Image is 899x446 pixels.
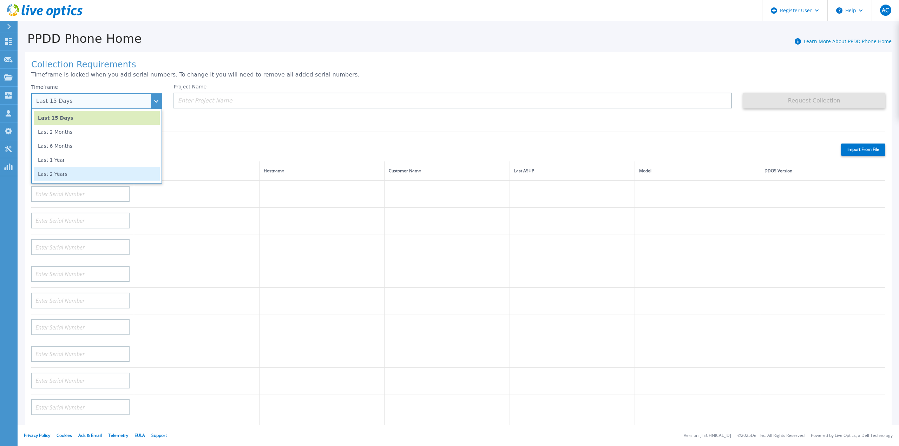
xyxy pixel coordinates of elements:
[31,72,885,78] p: Timeframe is locked when you add serial numbers. To change it you will need to remove all added s...
[24,432,50,438] a: Privacy Policy
[34,125,160,139] li: Last 2 Months
[134,161,260,181] th: Status
[31,138,829,147] h1: Serial Numbers
[259,161,385,181] th: Hostname
[31,399,130,415] input: Enter Serial Number
[684,433,731,438] li: Version: [TECHNICAL_ID]
[31,346,130,362] input: Enter Serial Number
[510,161,635,181] th: Last ASUP
[34,139,160,153] li: Last 6 Months
[151,432,167,438] a: Support
[34,153,160,167] li: Last 1 Year
[31,60,885,70] h1: Collection Requirements
[635,161,760,181] th: Model
[743,93,885,108] button: Request Collection
[31,319,130,335] input: Enter Serial Number
[34,167,160,181] li: Last 2 Years
[173,84,206,89] label: Project Name
[31,213,130,228] input: Enter Serial Number
[18,32,142,46] h1: PPDD Phone Home
[173,93,731,108] input: Enter Project Name
[385,161,510,181] th: Customer Name
[31,149,829,156] p: 0 of 20 (max) serial numbers are added.
[108,432,128,438] a: Telemetry
[737,433,805,438] li: © 2025 Dell Inc. All Rights Reserved
[760,161,885,181] th: DDOS Version
[841,144,885,156] label: Import From File
[31,373,130,388] input: Enter Serial Number
[882,7,889,13] span: AC
[31,84,58,90] label: Timeframe
[134,432,145,438] a: EULA
[31,186,130,202] input: Enter Serial Number
[78,432,102,438] a: Ads & Email
[36,98,150,104] div: Last 15 Days
[31,239,130,255] input: Enter Serial Number
[31,293,130,308] input: Enter Serial Number
[804,38,892,45] a: Learn More About PPDD Phone Home
[31,266,130,282] input: Enter Serial Number
[57,432,72,438] a: Cookies
[811,433,893,438] li: Powered by Live Optics, a Dell Technology
[34,111,160,125] li: Last 15 Days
